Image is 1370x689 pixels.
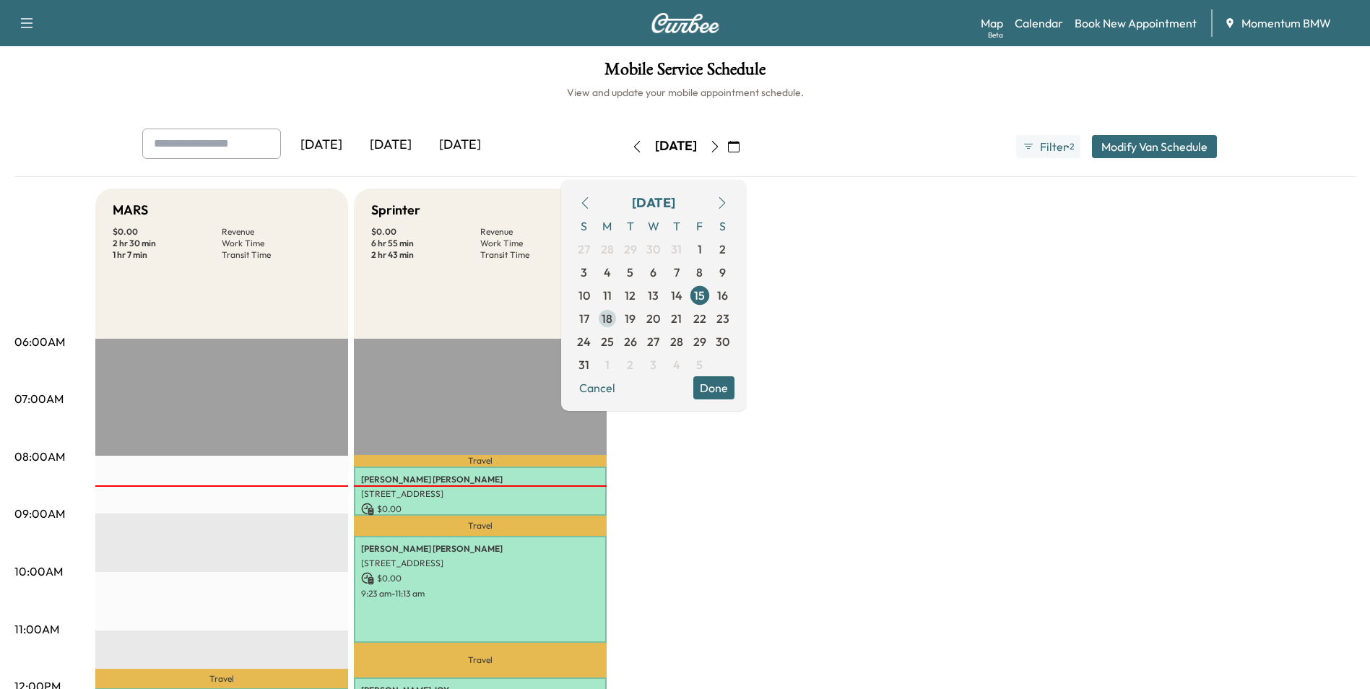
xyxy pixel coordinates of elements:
[619,214,642,238] span: T
[581,264,587,281] span: 3
[573,376,622,399] button: Cancel
[361,488,599,500] p: [STREET_ADDRESS]
[113,200,148,220] h5: MARS
[578,287,590,304] span: 10
[646,240,660,258] span: 30
[95,669,348,688] p: Travel
[674,264,680,281] span: 7
[648,287,659,304] span: 13
[693,310,706,327] span: 22
[354,455,607,467] p: Travel
[655,137,697,155] div: [DATE]
[625,310,636,327] span: 19
[719,264,726,281] span: 9
[981,14,1003,32] a: MapBeta
[651,13,720,33] img: Curbee Logo
[1015,14,1063,32] a: Calendar
[696,264,703,281] span: 8
[719,240,726,258] span: 2
[361,588,599,599] p: 9:23 am - 11:13 am
[650,264,656,281] span: 6
[222,226,331,238] p: Revenue
[601,240,614,258] span: 28
[603,287,612,304] span: 11
[14,85,1356,100] h6: View and update your mobile appointment schedule.
[577,333,591,350] span: 24
[371,226,480,238] p: $ 0.00
[694,287,705,304] span: 15
[1092,135,1217,158] button: Modify Van Schedule
[361,572,599,585] p: $ 0.00
[624,240,637,258] span: 29
[696,356,703,373] span: 5
[354,516,607,536] p: Travel
[1040,138,1066,155] span: Filter
[698,240,702,258] span: 1
[670,333,683,350] span: 28
[573,214,596,238] span: S
[693,376,734,399] button: Done
[596,214,619,238] span: M
[578,240,590,258] span: 27
[624,333,637,350] span: 26
[671,310,682,327] span: 21
[14,61,1356,85] h1: Mobile Service Schedule
[287,129,356,162] div: [DATE]
[1075,14,1197,32] a: Book New Appointment
[642,214,665,238] span: W
[688,214,711,238] span: F
[371,249,480,261] p: 2 hr 43 min
[1016,135,1080,158] button: Filter●2
[671,287,682,304] span: 14
[578,356,589,373] span: 31
[354,643,607,677] p: Travel
[673,356,680,373] span: 4
[480,238,589,249] p: Work Time
[14,563,63,580] p: 10:00AM
[14,448,65,465] p: 08:00AM
[602,310,612,327] span: 18
[14,390,64,407] p: 07:00AM
[693,333,706,350] span: 29
[632,193,675,213] div: [DATE]
[605,356,610,373] span: 1
[601,333,614,350] span: 25
[425,129,495,162] div: [DATE]
[361,474,599,485] p: [PERSON_NAME] [PERSON_NAME]
[646,310,660,327] span: 20
[665,214,688,238] span: T
[113,226,222,238] p: $ 0.00
[1070,141,1074,152] span: 2
[716,333,729,350] span: 30
[647,333,659,350] span: 27
[627,264,633,281] span: 5
[222,249,331,261] p: Transit Time
[14,505,65,522] p: 09:00AM
[14,620,59,638] p: 11:00AM
[371,200,420,220] h5: Sprinter
[113,238,222,249] p: 2 hr 30 min
[480,249,589,261] p: Transit Time
[113,249,222,261] p: 1 hr 7 min
[361,558,599,569] p: [STREET_ADDRESS]
[625,287,636,304] span: 12
[1241,14,1331,32] span: Momentum BMW
[222,238,331,249] p: Work Time
[650,356,656,373] span: 3
[480,226,589,238] p: Revenue
[671,240,682,258] span: 31
[579,310,589,327] span: 17
[627,356,633,373] span: 2
[711,214,734,238] span: S
[361,543,599,555] p: [PERSON_NAME] [PERSON_NAME]
[14,333,65,350] p: 06:00AM
[717,287,728,304] span: 16
[988,30,1003,40] div: Beta
[356,129,425,162] div: [DATE]
[1066,143,1069,150] span: ●
[716,310,729,327] span: 23
[371,238,480,249] p: 6 hr 55 min
[361,503,599,516] p: $ 0.00
[604,264,611,281] span: 4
